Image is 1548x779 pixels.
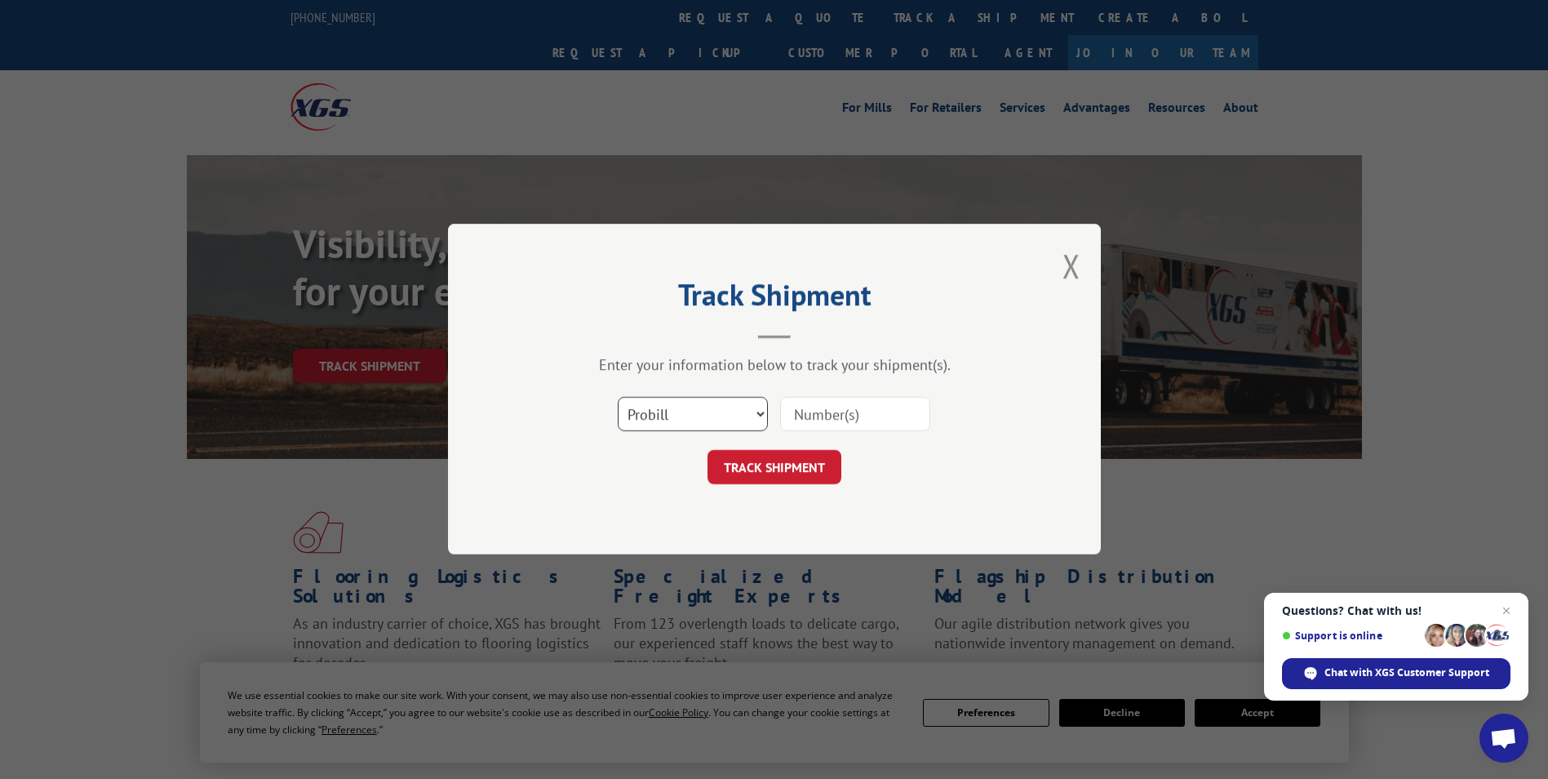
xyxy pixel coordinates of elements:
[530,283,1019,314] h2: Track Shipment
[1282,604,1510,617] span: Questions? Chat with us!
[1479,714,1528,763] a: Open chat
[530,356,1019,375] div: Enter your information below to track your shipment(s).
[1324,665,1489,680] span: Chat with XGS Customer Support
[780,398,930,432] input: Number(s)
[707,451,841,485] button: TRACK SHIPMENT
[1282,630,1419,642] span: Support is online
[1062,244,1080,287] button: Close modal
[1282,658,1510,689] span: Chat with XGS Customer Support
